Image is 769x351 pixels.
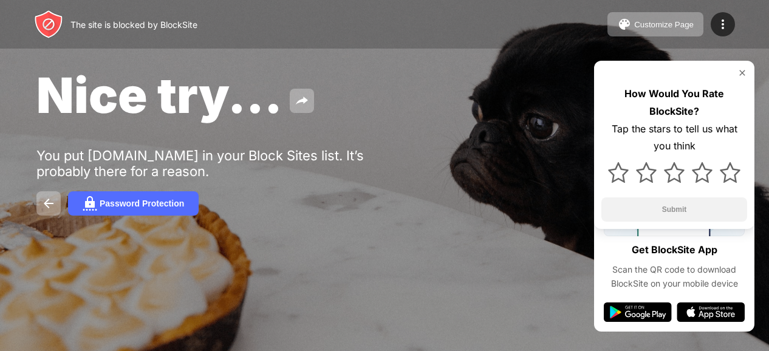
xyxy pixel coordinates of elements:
[100,199,184,208] div: Password Protection
[634,20,694,29] div: Customize Page
[607,12,703,36] button: Customize Page
[601,197,747,222] button: Submit
[34,10,63,39] img: header-logo.svg
[677,302,745,322] img: app-store.svg
[36,66,282,124] span: Nice try...
[295,94,309,108] img: share.svg
[716,17,730,32] img: menu-icon.svg
[617,17,632,32] img: pallet.svg
[608,162,629,183] img: star.svg
[636,162,657,183] img: star.svg
[68,191,199,216] button: Password Protection
[737,68,747,78] img: rate-us-close.svg
[664,162,685,183] img: star.svg
[604,302,672,322] img: google-play.svg
[601,120,747,155] div: Tap the stars to tell us what you think
[83,196,97,211] img: password.svg
[601,85,747,120] div: How Would You Rate BlockSite?
[36,148,412,179] div: You put [DOMAIN_NAME] in your Block Sites list. It’s probably there for a reason.
[70,19,197,30] div: The site is blocked by BlockSite
[692,162,713,183] img: star.svg
[720,162,740,183] img: star.svg
[41,196,56,211] img: back.svg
